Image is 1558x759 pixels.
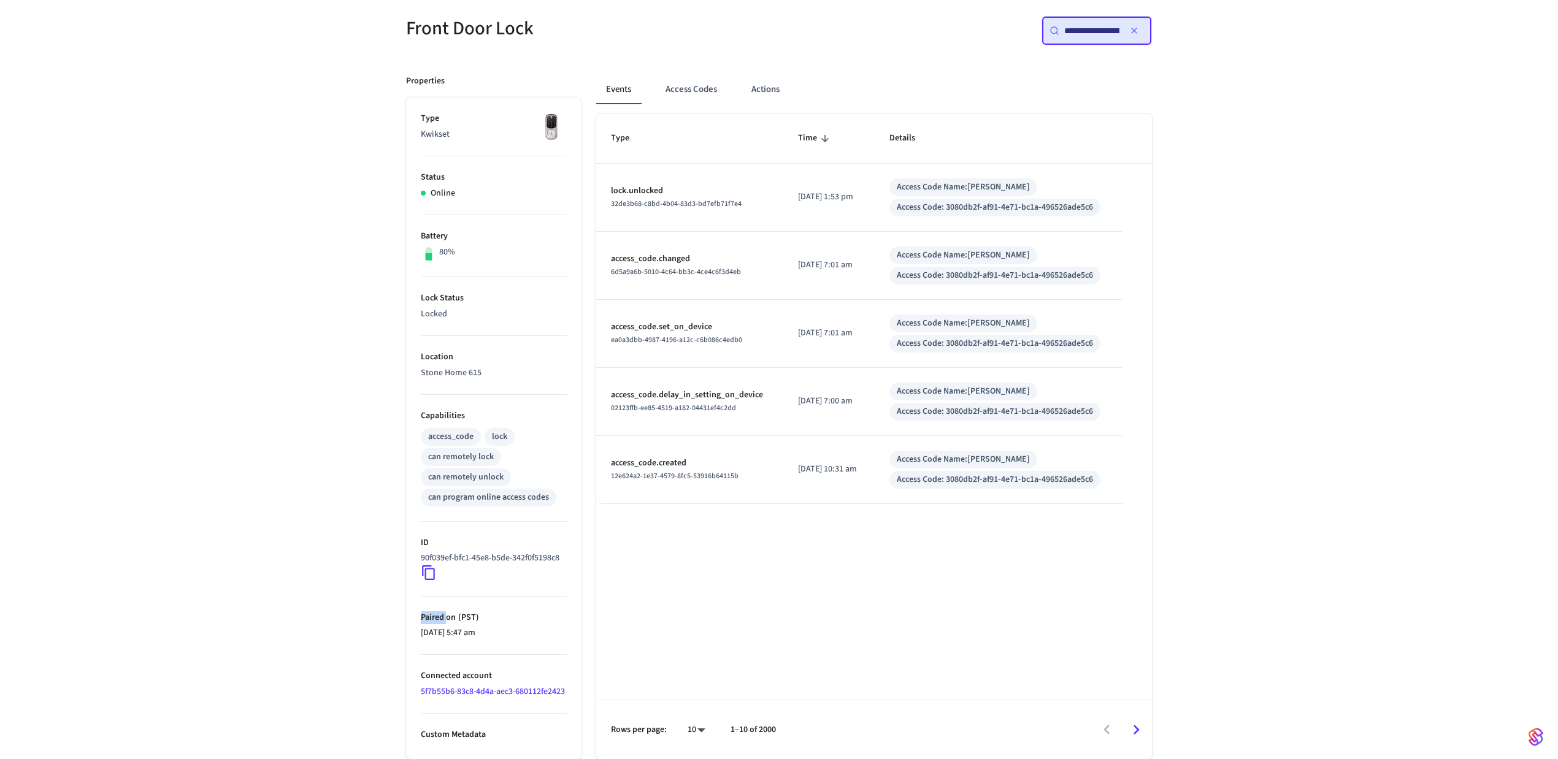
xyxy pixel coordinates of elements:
p: Lock Status [421,292,567,305]
div: Access Code Name: [PERSON_NAME] [897,385,1030,398]
p: [DATE] 7:01 am [798,259,860,272]
button: Go to next page [1122,715,1151,744]
h5: Front Door Lock [406,16,772,41]
img: Yale Assure Touchscreen Wifi Smart Lock, Satin Nickel, Front [536,112,567,143]
p: access_code.created [611,457,769,470]
p: Battery [421,230,567,243]
p: Online [431,187,455,200]
div: Access Code: 3080db2f-af91-4e71-bc1a-496526ade5c6 [897,405,1093,418]
div: Access Code: 3080db2f-af91-4e71-bc1a-496526ade5c6 [897,201,1093,214]
a: 5f7b55b6-83c8-4d4a-aec3-680112fe2423 [421,685,565,698]
button: Access Codes [656,75,727,104]
p: Type [421,112,567,125]
p: [DATE] 5:47 am [421,627,567,639]
div: Access Code: 3080db2f-af91-4e71-bc1a-496526ade5c6 [897,337,1093,350]
span: 32de3b68-c8bd-4b04-83d3-bd7efb71f7e4 [611,199,742,209]
p: Connected account [421,669,567,682]
p: ID [421,536,567,549]
span: Time [798,129,833,148]
p: Capabilities [421,410,567,422]
button: Actions [742,75,789,104]
p: 80% [439,246,455,259]
div: access_code [428,430,474,443]
img: SeamLogoGradient.69752ec5.svg [1529,727,1543,747]
div: ant example [596,75,1152,104]
div: Access Code: 3080db2f-af91-4e71-bc1a-496526ade5c6 [897,269,1093,282]
p: Stone Home 615 [421,367,567,379]
div: can remotely lock [428,451,494,463]
div: 10 [681,721,711,739]
table: sticky table [596,114,1152,503]
div: Access Code Name: [PERSON_NAME] [897,249,1030,262]
p: Locked [421,308,567,321]
p: [DATE] 7:01 am [798,327,860,340]
span: Type [611,129,645,148]
button: Events [596,75,641,104]
span: ( PST ) [456,611,479,624]
span: Details [889,129,931,148]
div: lock [492,430,507,443]
div: Access Code: 3080db2f-af91-4e71-bc1a-496526ade5c6 [897,473,1093,486]
span: 12e624a2-1e37-4579-8fc5-53916b64115b [611,471,739,481]
div: Access Code Name: [PERSON_NAME] [897,181,1030,194]
span: ea0a3dbb-4987-4196-a12c-c6b086c4edb0 [611,335,742,345]
p: access_code.set_on_device [611,321,769,334]
p: Kwikset [421,128,567,141]
p: 1–10 of 2000 [731,723,776,736]
p: access_code.changed [611,253,769,265]
div: Access Code Name: [PERSON_NAME] [897,453,1030,466]
p: [DATE] 10:31 am [798,463,860,476]
div: Access Code Name: [PERSON_NAME] [897,317,1030,330]
p: [DATE] 1:53 pm [798,191,860,204]
p: Custom Metadata [421,728,567,741]
p: Properties [406,75,445,88]
div: can program online access codes [428,491,549,504]
p: Location [421,351,567,364]
span: 6d5a9a6b-5010-4c64-bb3c-4ce4c6f3d4eb [611,267,741,277]
p: access_code.delay_in_setting_on_device [611,389,769,402]
p: Paired on [421,611,567,624]
p: Status [421,171,567,184]
p: lock.unlocked [611,185,769,197]
span: 02123ffb-ee85-4519-a182-04431ef4c2dd [611,403,736,413]
p: Rows per page: [611,723,667,736]
div: can remotely unlock [428,471,504,484]
p: 90f039ef-bfc1-45e8-b5de-342f0f5198c8 [421,552,559,565]
p: [DATE] 7:00 am [798,395,860,408]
